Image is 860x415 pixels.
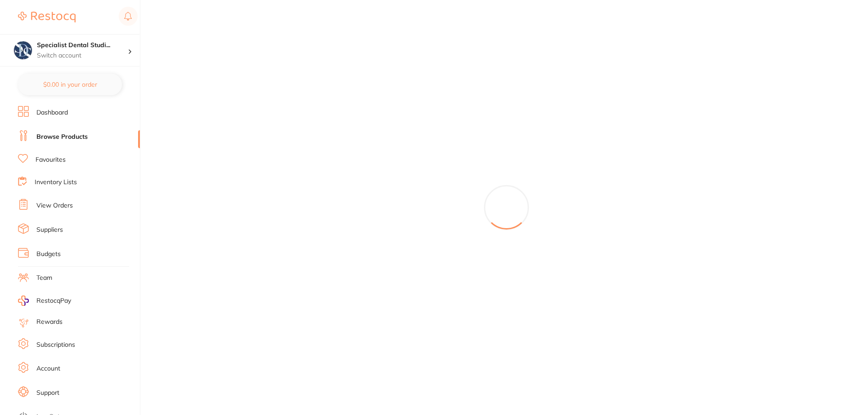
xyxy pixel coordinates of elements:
img: Restocq Logo [18,12,76,22]
a: Favourites [36,155,66,164]
a: Account [36,364,60,373]
a: Team [36,274,52,283]
a: Subscriptions [36,340,75,349]
a: Support [36,389,59,397]
a: RestocqPay [18,296,71,306]
a: Rewards [36,318,63,327]
span: RestocqPay [36,296,71,305]
a: Dashboard [36,108,68,117]
a: Restocq Logo [18,7,76,27]
a: Suppliers [36,225,63,234]
a: Inventory Lists [35,178,77,187]
a: Browse Products [36,132,88,141]
a: Budgets [36,250,61,259]
img: Specialist Dental Studio [14,41,32,59]
a: View Orders [36,201,73,210]
button: $0.00 in your order [18,74,122,95]
p: Switch account [37,51,128,60]
h4: Specialist Dental Studio [37,41,128,50]
img: RestocqPay [18,296,29,306]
